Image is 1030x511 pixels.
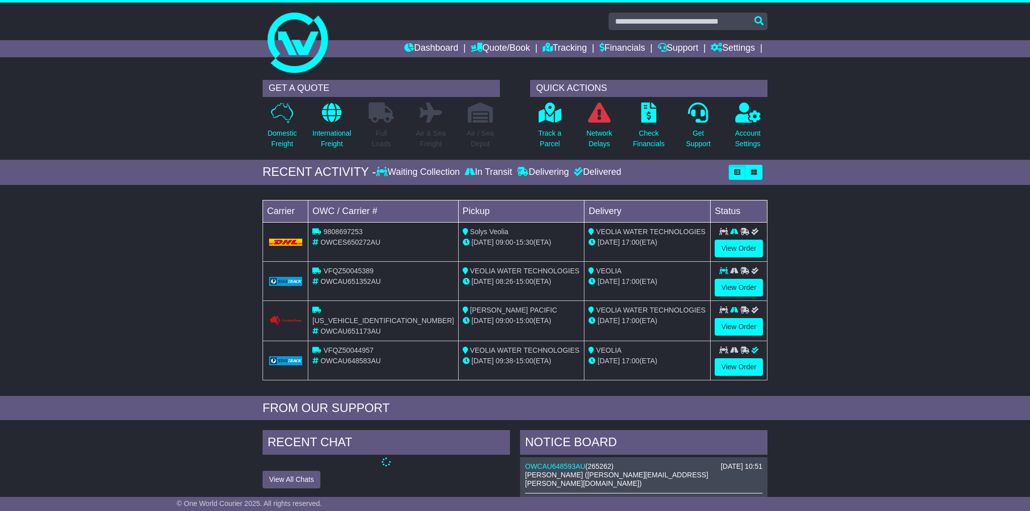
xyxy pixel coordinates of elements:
div: RECENT CHAT [263,430,510,457]
span: [DATE] [597,238,620,246]
span: 17:00 [622,277,639,285]
div: (ETA) [588,276,706,287]
a: Financials [599,40,645,57]
span: [PERSON_NAME] PACIFIC [470,306,557,314]
div: NOTICE BOARD [520,430,767,457]
a: View Order [715,279,763,296]
img: Couriers_Please.png [269,316,302,326]
div: Waiting Collection [376,167,462,178]
span: [DATE] [597,317,620,325]
a: Support [658,40,699,57]
span: VEOLIA WATER TECHNOLOGIES [470,267,580,275]
span: OWCAU648583AU [320,357,381,365]
p: Domestic Freight [268,128,297,149]
a: DomesticFreight [267,102,297,155]
div: - (ETA) [463,276,580,287]
span: [DATE] [472,357,494,365]
span: © One World Courier 2025. All rights reserved. [177,499,322,507]
td: Carrier [263,200,308,222]
span: 15:00 [516,357,533,365]
span: 17:00 [622,238,639,246]
span: Solys Veolia [470,228,508,236]
a: View Order [715,240,763,257]
span: [DATE] [597,277,620,285]
div: In Transit [462,167,514,178]
div: - (ETA) [463,356,580,366]
span: 09:00 [496,238,513,246]
span: [PERSON_NAME] ([PERSON_NAME][EMAIL_ADDRESS][PERSON_NAME][DOMAIN_NAME]) [525,471,708,487]
a: InternationalFreight [312,102,352,155]
a: OWCAU648593AU [525,462,585,470]
span: 09:38 [496,357,513,365]
span: [DATE] [597,357,620,365]
span: VFQZ50045389 [323,267,374,275]
div: - (ETA) [463,237,580,248]
span: VEOLIA WATER TECHNOLOGIES [596,228,706,236]
td: OWC / Carrier # [308,200,458,222]
button: View All Chats [263,471,320,488]
a: Track aParcel [538,102,562,155]
div: QUICK ACTIONS [530,80,767,97]
a: View Order [715,318,763,336]
a: Settings [711,40,755,57]
span: [DATE] [472,317,494,325]
span: VEOLIA [596,267,622,275]
span: 15:00 [516,317,533,325]
div: (ETA) [588,316,706,326]
a: NetworkDelays [586,102,613,155]
p: Full Loads [369,128,394,149]
span: [US_VEHICLE_IDENTIFICATION_NUMBER] [312,317,454,325]
span: 265262 [588,462,612,470]
a: GetSupport [685,102,711,155]
div: (ETA) [588,237,706,248]
a: View Order [715,358,763,376]
a: Quote/Book [471,40,530,57]
p: Check Financials [633,128,665,149]
a: Tracking [543,40,587,57]
p: Air / Sea Depot [467,128,494,149]
p: Track a Parcel [538,128,561,149]
div: Delivered [571,167,621,178]
span: VEOLIA WATER TECHNOLOGIES [596,306,706,314]
span: VEOLIA [596,346,622,354]
span: OWCAU651173AU [320,327,381,335]
span: 15:00 [516,277,533,285]
a: AccountSettings [735,102,761,155]
img: DHL.png [269,239,302,246]
td: Pickup [458,200,584,222]
div: FROM OUR SUPPORT [263,401,767,416]
div: (ETA) [588,356,706,366]
span: 17:00 [622,357,639,365]
span: 9808697253 [323,228,363,236]
span: OWCAU651352AU [320,277,381,285]
p: Air & Sea Freight [416,128,446,149]
a: CheckFinancials [633,102,665,155]
div: GET A QUOTE [263,80,500,97]
span: 09:00 [496,317,513,325]
span: VFQZ50044957 [323,346,374,354]
span: [DATE] [472,277,494,285]
div: [DATE] 10:51 [721,462,762,471]
div: ( ) [525,462,762,471]
td: Delivery [584,200,711,222]
p: Get Support [686,128,711,149]
span: 15:30 [516,238,533,246]
img: GetCarrierServiceLogo [269,277,302,286]
span: 08:26 [496,277,513,285]
span: VEOLIA WATER TECHNOLOGIES [470,346,580,354]
p: International Freight [312,128,351,149]
a: Dashboard [404,40,458,57]
td: Status [711,200,767,222]
span: [DATE] [472,238,494,246]
div: - (ETA) [463,316,580,326]
div: RECENT ACTIVITY - [263,165,376,179]
div: Delivering [514,167,571,178]
span: 17:00 [622,317,639,325]
p: Network Delays [586,128,612,149]
p: Account Settings [735,128,761,149]
img: GetCarrierServiceLogo [269,356,302,365]
span: OWCES650272AU [320,238,380,246]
